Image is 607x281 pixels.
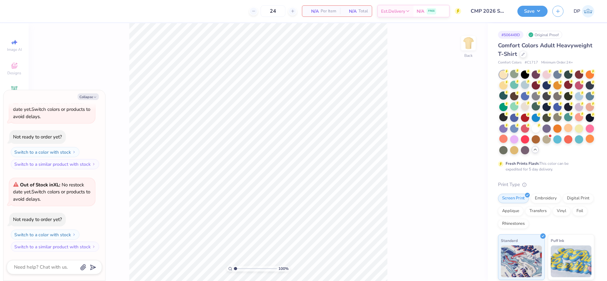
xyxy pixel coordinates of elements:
[358,8,368,15] span: Total
[11,147,79,157] button: Switch to a color with stock
[20,99,62,105] strong: Out of Stock in XL :
[525,206,551,216] div: Transfers
[78,93,99,100] button: Collapse
[572,206,587,216] div: Foil
[527,31,562,39] div: Original Proof
[344,8,357,15] span: N/A
[506,161,584,172] div: This color can be expedited for 5 day delivery.
[498,181,594,188] div: Print Type
[501,245,542,277] img: Standard
[498,60,522,65] span: Comfort Colors
[563,194,594,203] div: Digital Print
[574,5,594,17] a: DP
[11,230,79,240] button: Switch to a color with stock
[501,237,518,244] span: Standard
[525,60,538,65] span: # C1717
[11,159,99,169] button: Switch to a similar product with stock
[551,245,592,277] img: Puff Ink
[553,206,570,216] div: Vinyl
[261,5,285,17] input: – –
[498,194,529,203] div: Screen Print
[7,70,21,76] span: Designs
[464,53,473,58] div: Back
[321,8,336,15] span: Per Item
[72,150,76,154] img: Switch to a color with stock
[531,194,561,203] div: Embroidery
[92,245,96,249] img: Switch to a similar product with stock
[7,47,22,52] span: Image AI
[498,206,523,216] div: Applique
[462,37,475,50] img: Back
[551,237,564,244] span: Puff Ink
[13,216,62,223] div: Not ready to order yet?
[13,182,90,202] span: Switch colors or products to avoid delays.
[20,182,62,188] strong: Out of Stock in XL :
[11,242,99,252] button: Switch to a similar product with stock
[466,5,513,17] input: Untitled Design
[498,31,523,39] div: # 506449D
[498,219,529,229] div: Rhinestones
[13,134,62,140] div: Not ready to order yet?
[506,161,539,166] strong: Fresh Prints Flash:
[278,266,289,271] span: 100 %
[306,8,319,15] span: N/A
[574,8,580,15] span: DP
[92,162,96,166] img: Switch to a similar product with stock
[428,9,435,13] span: FREE
[582,5,594,17] img: Darlene Padilla
[498,42,592,58] span: Comfort Colors Adult Heavyweight T-Shirt
[517,6,548,17] button: Save
[541,60,573,65] span: Minimum Order: 24 +
[381,8,405,15] span: Est. Delivery
[72,233,76,237] img: Switch to a color with stock
[13,99,90,120] span: Switch colors or products to avoid delays.
[417,8,424,15] span: N/A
